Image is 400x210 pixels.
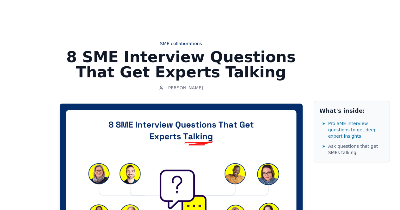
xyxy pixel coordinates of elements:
[322,119,385,141] a: ➤Pro SME interview questions to get deep expert insights
[166,85,203,91] span: [PERSON_NAME]
[322,120,326,127] span: ➤
[60,49,303,80] h1: 8 SME Interview Questions That Get Experts Talking
[319,106,385,115] h2: What's inside:
[322,142,385,157] a: ➤Ask questions that get SMEs talking
[60,40,303,47] a: SME collaborations
[328,120,385,139] span: Pro SME interview questions to get deep expert insights
[322,143,326,149] span: ➤
[328,143,385,156] span: Ask questions that get SMEs talking
[159,85,203,91] a: [PERSON_NAME]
